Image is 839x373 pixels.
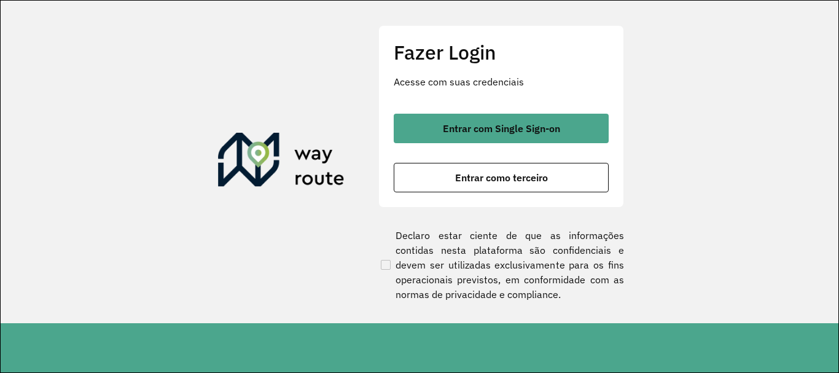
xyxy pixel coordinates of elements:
button: button [394,163,609,192]
h2: Fazer Login [394,41,609,64]
label: Declaro estar ciente de que as informações contidas nesta plataforma são confidenciais e devem se... [378,228,624,302]
span: Entrar com Single Sign-on [443,124,560,133]
p: Acesse com suas credenciais [394,74,609,89]
img: Roteirizador AmbevTech [218,133,345,192]
span: Entrar como terceiro [455,173,548,183]
button: button [394,114,609,143]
